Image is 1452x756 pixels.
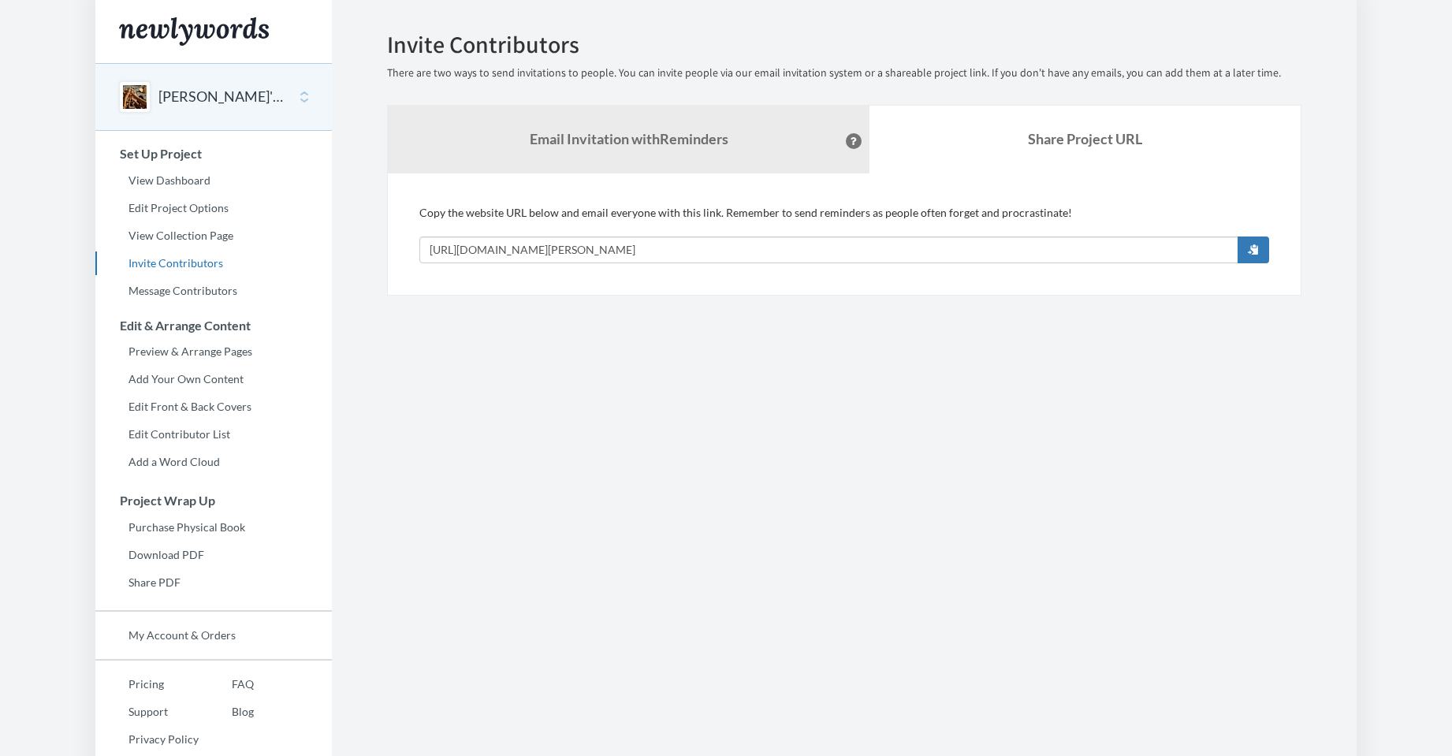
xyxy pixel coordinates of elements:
iframe: Opens a widget where you can chat to one of our agents [1331,709,1436,748]
a: Privacy Policy [95,728,199,751]
a: FAQ [199,672,254,696]
img: Newlywords logo [119,17,269,46]
b: Share Project URL [1028,130,1142,147]
div: Copy the website URL below and email everyone with this link. Remember to send reminders as peopl... [419,205,1269,263]
h2: Invite Contributors [387,32,1301,58]
p: There are two ways to send invitations to people. You can invite people via our email invitation ... [387,65,1301,81]
a: View Collection Page [95,224,332,248]
a: Download PDF [95,543,332,567]
h3: Project Wrap Up [96,493,332,508]
a: Edit Front & Back Covers [95,395,332,419]
a: Message Contributors [95,279,332,303]
a: Edit Contributor List [95,423,332,446]
h3: Set Up Project [96,147,332,161]
a: Support [95,700,199,724]
a: Preview & Arrange Pages [95,340,332,363]
a: Invite Contributors [95,251,332,275]
a: Add Your Own Content [95,367,332,391]
a: Purchase Physical Book [95,516,332,539]
a: Add a Word Cloud [95,450,332,474]
a: Edit Project Options [95,196,332,220]
a: Blog [199,700,254,724]
strong: Email Invitation with Reminders [530,130,728,147]
a: Share PDF [95,571,332,594]
button: [PERSON_NAME]'s 50th bday! [158,87,286,107]
h3: Edit & Arrange Content [96,318,332,333]
a: Pricing [95,672,199,696]
a: View Dashboard [95,169,332,192]
a: My Account & Orders [95,624,332,647]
